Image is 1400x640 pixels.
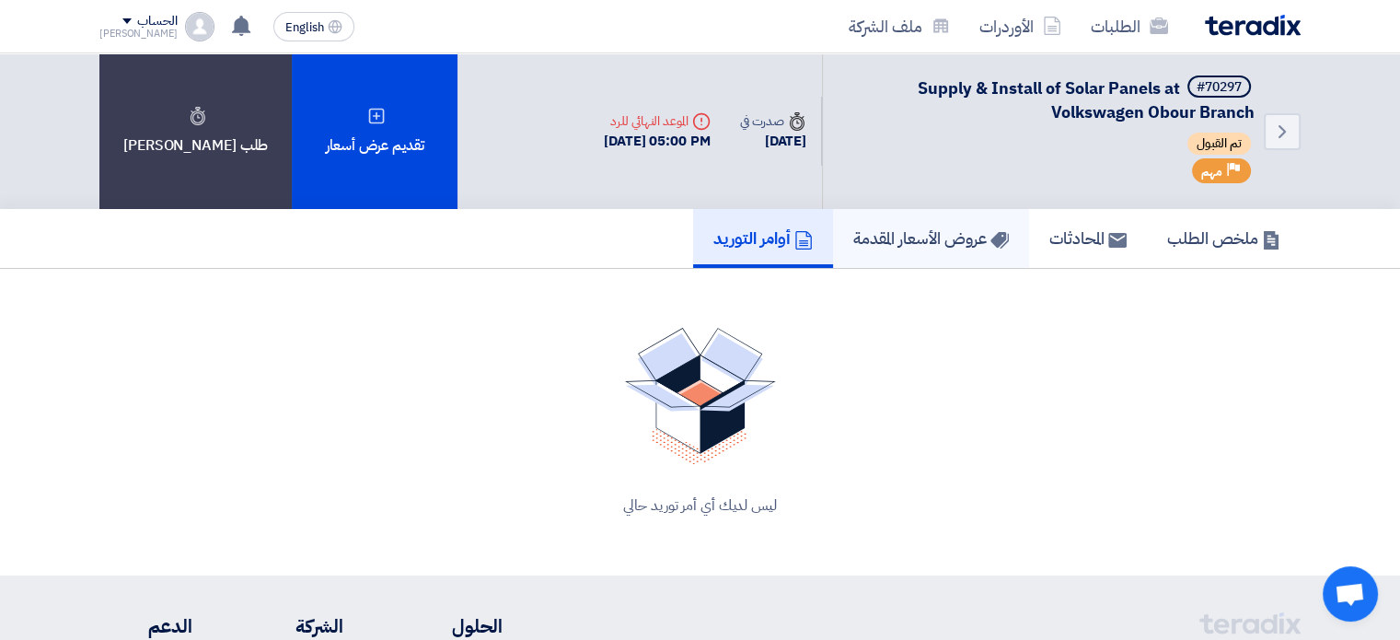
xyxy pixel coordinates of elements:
[965,5,1076,48] a: الأوردرات
[1029,209,1147,268] a: المحادثات
[121,495,1279,517] div: ليس لديك أي أمر توريد حالي
[1147,209,1301,268] a: ملخص الطلب
[604,131,711,152] div: [DATE] 05:00 PM
[399,612,503,640] li: الحلول
[625,328,776,465] img: No Quotations Found!
[1201,163,1222,180] span: مهم
[918,76,1255,124] span: Supply & Install of Solar Panels at Volkswagen Obour Branch
[713,227,813,249] h5: أوامر التوريد
[99,29,178,39] div: [PERSON_NAME]
[833,209,1029,268] a: عروض الأسعار المقدمة
[292,53,457,209] div: تقديم عرض أسعار
[99,53,292,209] div: طلب [PERSON_NAME]
[740,131,806,152] div: [DATE]
[285,21,324,34] span: English
[1187,133,1251,155] span: تم القبول
[1323,566,1378,622] a: Open chat
[273,12,354,41] button: English
[1076,5,1183,48] a: الطلبات
[248,612,343,640] li: الشركة
[1205,15,1301,36] img: Teradix logo
[185,12,214,41] img: profile_test.png
[834,5,965,48] a: ملف الشركة
[1167,227,1280,249] h5: ملخص الطلب
[99,612,192,640] li: الدعم
[693,209,833,268] a: أوامر التوريد
[1049,227,1127,249] h5: المحادثات
[137,14,177,29] div: الحساب
[853,227,1009,249] h5: عروض الأسعار المقدمة
[740,111,806,131] div: صدرت في
[604,111,711,131] div: الموعد النهائي للرد
[845,76,1255,123] h5: Supply & Install of Solar Panels at Volkswagen Obour Branch
[1197,81,1242,94] div: #70297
